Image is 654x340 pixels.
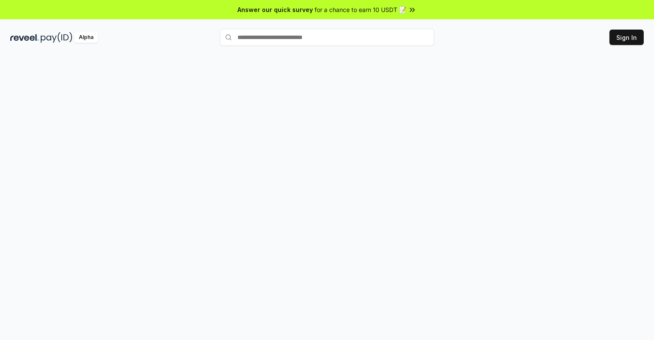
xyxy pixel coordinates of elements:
[74,32,98,43] div: Alpha
[315,5,406,14] span: for a chance to earn 10 USDT 📝
[41,32,72,43] img: pay_id
[10,32,39,43] img: reveel_dark
[237,5,313,14] span: Answer our quick survey
[609,30,644,45] button: Sign In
